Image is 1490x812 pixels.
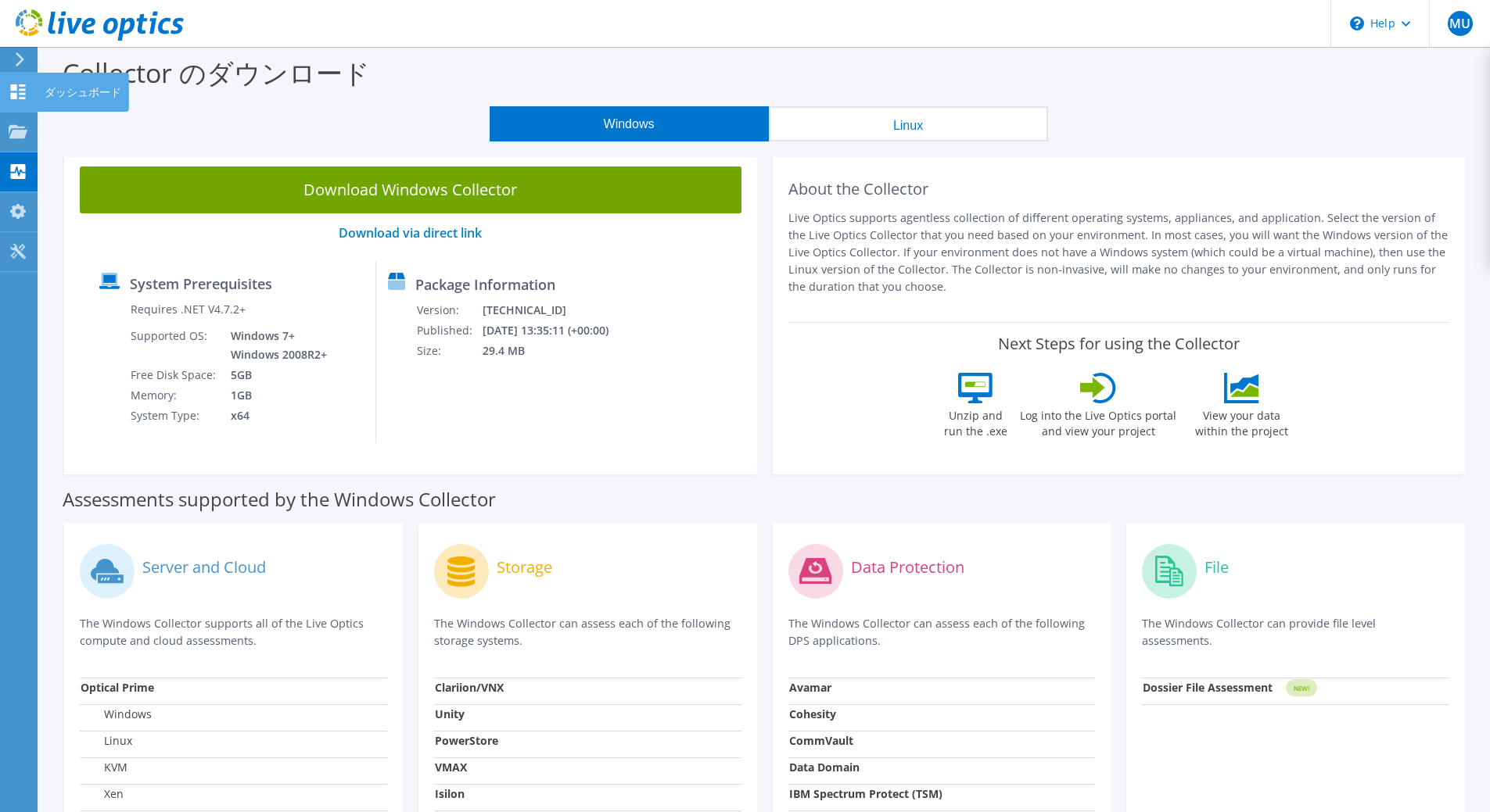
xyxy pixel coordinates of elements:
strong: VMAX [435,760,467,774]
td: Supported OS: [130,326,219,365]
strong: Isilon [435,786,465,801]
h2: About the Collector [788,180,1450,199]
svg: \n [1350,16,1364,30]
span: MU [1448,11,1473,36]
label: View your data within the project [1185,403,1298,439]
td: Published: [416,320,482,341]
label: Data Protection [851,560,964,575]
p: The Windows Collector can assess each of the following DPS applications. [788,615,1096,649]
td: 5GB [219,365,330,385]
label: System Prerequisites [130,276,272,292]
label: KVM [81,760,127,775]
label: Collector のダウンロード [63,55,370,91]
label: Package Information [415,277,555,292]
td: Version: [416,300,482,320]
td: 29.4 MB [482,341,629,361]
td: x64 [219,406,330,426]
strong: Optical Prime [81,680,154,695]
strong: PowerStore [435,733,498,748]
div: ダッシュボード [37,73,129,112]
label: Storage [497,560,552,575]
a: Download via direct link [339,224,482,241]
label: Windows [81,706,152,722]
td: Free Disk Space: [130,365,219,385]
label: Requires .NET V4.7.2+ [131,302,246,317]
label: Log into the Live Optics portal and view your project [1019,403,1177,439]
label: Linux [81,733,132,749]
label: File [1205,560,1229,575]
a: Download Windows Collector [80,166,741,213]
strong: Avamar [789,680,831,695]
strong: Dossier File Assessment [1143,680,1273,695]
p: The Windows Collector can provide file level assessments. [1142,615,1449,649]
td: [DATE] 13:35:11 (+00:00) [482,320,629,341]
label: Next Steps for using the Collector [998,334,1240,353]
strong: Cohesity [789,706,836,721]
label: Unzip and run the .exe [939,403,1011,439]
td: Size: [416,341,482,361]
strong: Unity [435,706,465,721]
td: 1GB [219,385,330,406]
label: Xen [81,786,124,802]
td: Windows 7+ Windows 2008R2+ [219,326,330,365]
tspan: NEW! [1294,684,1309,692]
strong: IBM Spectrum Protect (TSM) [789,786,942,801]
p: The Windows Collector supports all of the Live Optics compute and cloud assessments. [80,615,387,649]
p: The Windows Collector can assess each of the following storage systems. [434,615,741,649]
td: System Type: [130,406,219,426]
label: Assessments supported by the Windows Collector [63,492,496,507]
label: Server and Cloud [142,560,266,575]
button: Windows [490,106,769,141]
strong: Data Domain [789,760,860,774]
td: [TECHNICAL_ID] [482,300,629,320]
p: Live Optics supports agentless collection of different operating systems, appliances, and applica... [788,209,1450,295]
td: Memory: [130,385,219,406]
strong: Clariion/VNX [435,680,504,695]
strong: CommVault [789,733,853,748]
button: Linux [769,106,1048,141]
